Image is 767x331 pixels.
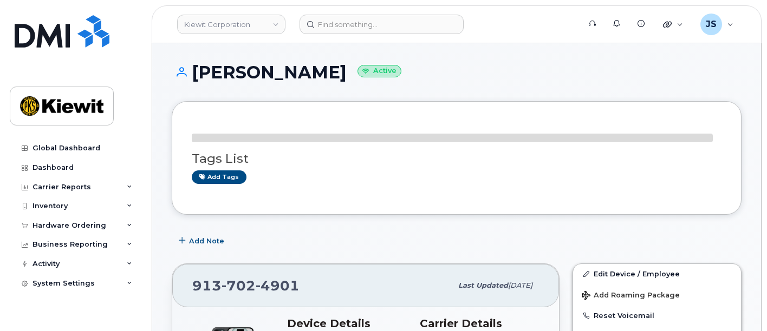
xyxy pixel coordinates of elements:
[222,277,256,294] span: 702
[287,317,407,330] h3: Device Details
[192,170,246,184] a: Add tags
[573,283,741,306] button: Add Roaming Package
[172,63,742,82] h1: [PERSON_NAME]
[573,264,741,283] a: Edit Device / Employee
[420,317,539,330] h3: Carrier Details
[508,281,532,289] span: [DATE]
[458,281,508,289] span: Last updated
[192,152,721,165] h3: Tags List
[582,291,680,301] span: Add Roaming Package
[172,231,233,250] button: Add Note
[357,65,401,77] small: Active
[192,277,300,294] span: 913
[256,277,300,294] span: 4901
[189,236,224,246] span: Add Note
[573,306,741,325] button: Reset Voicemail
